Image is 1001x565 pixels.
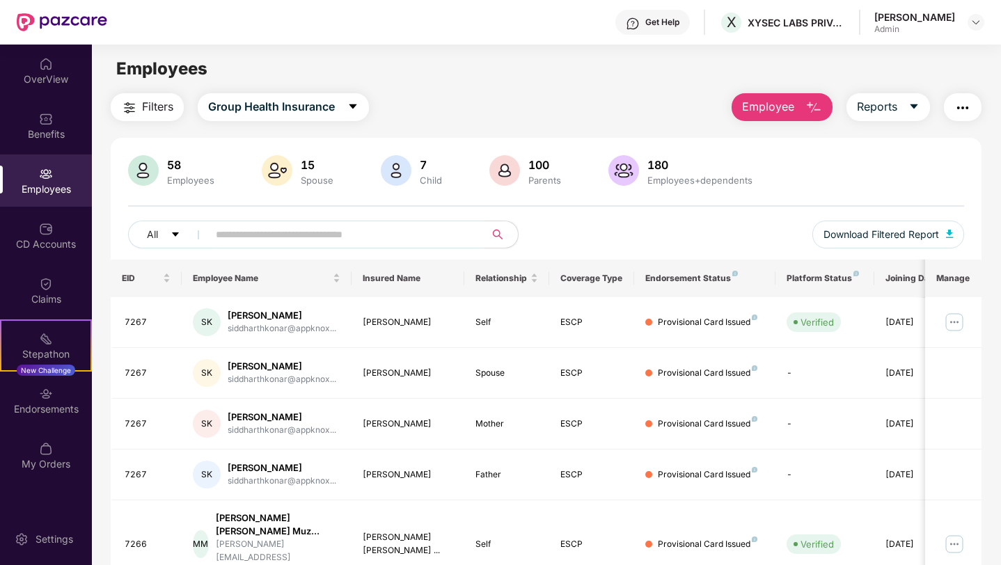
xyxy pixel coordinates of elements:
div: New Challenge [17,365,75,376]
button: Employee [732,93,833,121]
div: [DATE] [885,468,948,482]
span: caret-down [347,101,358,113]
span: Reports [857,98,897,116]
div: Parents [526,175,564,186]
div: siddharthkonar@appknox... [228,373,336,386]
th: Insured Name [352,260,465,297]
span: Download Filtered Report [823,227,939,242]
div: [DATE] [885,316,948,329]
button: search [484,221,519,248]
th: Employee Name [182,260,352,297]
div: [PERSON_NAME] [228,461,336,475]
div: ESCP [560,367,623,380]
span: Group Health Insurance [208,98,335,116]
div: Mother [475,417,538,431]
div: Settings [31,532,77,546]
img: svg+xml;base64,PHN2ZyBpZD0iSGVscC0zMngzMiIgeG1sbnM9Imh0dHA6Ly93d3cudzMub3JnLzIwMDAvc3ZnIiB3aWR0aD... [626,17,640,31]
span: Employees [116,58,207,79]
img: svg+xml;base64,PHN2ZyB4bWxucz0iaHR0cDovL3d3dy53My5vcmcvMjAwMC9zdmciIHhtbG5zOnhsaW5rPSJodHRwOi8vd3... [381,155,411,186]
img: svg+xml;base64,PHN2ZyB4bWxucz0iaHR0cDovL3d3dy53My5vcmcvMjAwMC9zdmciIHhtbG5zOnhsaW5rPSJodHRwOi8vd3... [262,155,292,186]
span: caret-down [908,101,920,113]
span: All [147,227,158,242]
div: Employees+dependents [645,175,755,186]
button: Download Filtered Report [812,221,964,248]
div: [PERSON_NAME] [363,316,454,329]
div: ESCP [560,538,623,551]
img: svg+xml;base64,PHN2ZyBpZD0iRW1wbG95ZWVzIiB4bWxucz0iaHR0cDovL3d3dy53My5vcmcvMjAwMC9zdmciIHdpZHRoPS... [39,167,53,181]
div: 15 [298,158,336,172]
div: XYSEC LABS PRIVATE LIMITED [748,16,845,29]
div: SK [193,461,221,488]
button: Allcaret-down [128,221,213,248]
th: Manage [925,260,982,297]
div: Verified [801,315,834,329]
img: svg+xml;base64,PHN2ZyBpZD0iRHJvcGRvd24tMzJ4MzIiIHhtbG5zPSJodHRwOi8vd3d3LnczLm9yZy8yMDAwL3N2ZyIgd2... [970,17,982,28]
span: caret-down [171,230,180,241]
span: Filters [142,98,173,116]
div: ESCP [560,417,623,431]
img: manageButton [943,533,965,555]
span: X [727,14,736,31]
img: svg+xml;base64,PHN2ZyB4bWxucz0iaHR0cDovL3d3dy53My5vcmcvMjAwMC9zdmciIHdpZHRoPSIyNCIgaGVpZ2h0PSIyNC... [954,100,971,116]
div: [PERSON_NAME] [228,411,336,424]
img: svg+xml;base64,PHN2ZyB4bWxucz0iaHR0cDovL3d3dy53My5vcmcvMjAwMC9zdmciIHhtbG5zOnhsaW5rPSJodHRwOi8vd3... [489,155,520,186]
div: ESCP [560,316,623,329]
div: Stepathon [1,347,90,361]
div: [PERSON_NAME] [228,309,336,322]
div: [PERSON_NAME] [PERSON_NAME] ... [363,531,454,557]
div: [DATE] [885,417,948,431]
div: [PERSON_NAME] [363,468,454,482]
img: svg+xml;base64,PHN2ZyB4bWxucz0iaHR0cDovL3d3dy53My5vcmcvMjAwMC9zdmciIHdpZHRoPSI4IiBoZWlnaHQ9IjgiIH... [752,467,757,472]
div: Get Help [645,17,679,28]
div: Provisional Card Issued [658,538,757,551]
div: Endorsement Status [645,273,764,284]
div: Platform Status [787,273,863,284]
div: siddharthkonar@appknox... [228,424,336,437]
img: svg+xml;base64,PHN2ZyB4bWxucz0iaHR0cDovL3d3dy53My5vcmcvMjAwMC9zdmciIHdpZHRoPSI4IiBoZWlnaHQ9IjgiIH... [853,271,859,276]
div: Provisional Card Issued [658,367,757,380]
button: Group Health Insurancecaret-down [198,93,369,121]
img: svg+xml;base64,PHN2ZyB4bWxucz0iaHR0cDovL3d3dy53My5vcmcvMjAwMC9zdmciIHhtbG5zOnhsaW5rPSJodHRwOi8vd3... [128,155,159,186]
div: SK [193,410,221,438]
img: New Pazcare Logo [17,13,107,31]
td: - [775,348,874,399]
th: Relationship [464,260,549,297]
div: [PERSON_NAME] [228,360,336,373]
div: Father [475,468,538,482]
th: EID [111,260,182,297]
th: Coverage Type [549,260,634,297]
div: ESCP [560,468,623,482]
span: search [484,229,511,240]
img: svg+xml;base64,PHN2ZyB4bWxucz0iaHR0cDovL3d3dy53My5vcmcvMjAwMC9zdmciIHdpZHRoPSI4IiBoZWlnaHQ9IjgiIH... [752,315,757,320]
div: Provisional Card Issued [658,316,757,329]
button: Filters [111,93,184,121]
div: siddharthkonar@appknox... [228,475,336,488]
div: siddharthkonar@appknox... [228,322,336,335]
th: Joining Date [874,260,959,297]
img: svg+xml;base64,PHN2ZyB4bWxucz0iaHR0cDovL3d3dy53My5vcmcvMjAwMC9zdmciIHdpZHRoPSI4IiBoZWlnaHQ9IjgiIH... [732,271,738,276]
img: svg+xml;base64,PHN2ZyBpZD0iQmVuZWZpdHMiIHhtbG5zPSJodHRwOi8vd3d3LnczLm9yZy8yMDAwL3N2ZyIgd2lkdGg9Ij... [39,112,53,126]
div: 180 [645,158,755,172]
span: Employee [742,98,794,116]
img: svg+xml;base64,PHN2ZyBpZD0iU2V0dGluZy0yMHgyMCIgeG1sbnM9Imh0dHA6Ly93d3cudzMub3JnLzIwMDAvc3ZnIiB3aW... [15,532,29,546]
div: [PERSON_NAME] [363,367,454,380]
div: 7 [417,158,445,172]
td: - [775,449,874,500]
img: svg+xml;base64,PHN2ZyBpZD0iQ0RfQWNjb3VudHMiIGRhdGEtbmFtZT0iQ0QgQWNjb3VudHMiIHhtbG5zPSJodHRwOi8vd3... [39,222,53,236]
div: Spouse [475,367,538,380]
img: svg+xml;base64,PHN2ZyBpZD0iRW5kb3JzZW1lbnRzIiB4bWxucz0iaHR0cDovL3d3dy53My5vcmcvMjAwMC9zdmciIHdpZH... [39,387,53,401]
img: svg+xml;base64,PHN2ZyB4bWxucz0iaHR0cDovL3d3dy53My5vcmcvMjAwMC9zdmciIHhtbG5zOnhsaW5rPSJodHRwOi8vd3... [946,230,953,238]
div: Self [475,316,538,329]
div: [DATE] [885,538,948,551]
img: svg+xml;base64,PHN2ZyB4bWxucz0iaHR0cDovL3d3dy53My5vcmcvMjAwMC9zdmciIHdpZHRoPSI4IiBoZWlnaHQ9IjgiIH... [752,365,757,371]
div: 7266 [125,538,171,551]
span: Relationship [475,273,528,284]
div: [PERSON_NAME] [363,417,454,431]
img: svg+xml;base64,PHN2ZyB4bWxucz0iaHR0cDovL3d3dy53My5vcmcvMjAwMC9zdmciIHhtbG5zOnhsaW5rPSJodHRwOi8vd3... [805,100,822,116]
div: [DATE] [885,367,948,380]
div: Provisional Card Issued [658,417,757,431]
span: Employee Name [193,273,330,284]
img: svg+xml;base64,PHN2ZyB4bWxucz0iaHR0cDovL3d3dy53My5vcmcvMjAwMC9zdmciIHhtbG5zOnhsaW5rPSJodHRwOi8vd3... [608,155,639,186]
div: SK [193,359,221,387]
div: Child [417,175,445,186]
